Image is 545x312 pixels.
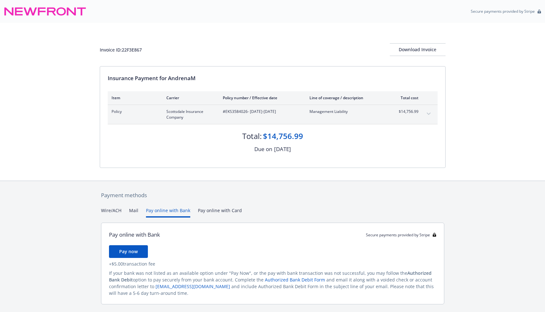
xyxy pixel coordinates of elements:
[166,109,213,120] span: Scottsdale Insurance Company
[390,43,446,56] button: Download Invoice
[108,105,438,124] div: PolicyScottsdale Insurance Company#EKS3584026- [DATE]-[DATE]Management Liability$14,756.99expand ...
[366,232,436,238] div: Secure payments provided by Stripe
[156,283,230,289] a: [EMAIL_ADDRESS][DOMAIN_NAME]
[112,109,156,114] span: Policy
[274,145,291,153] div: [DATE]
[100,46,142,53] div: Invoice ID: 22F3E867
[198,207,242,218] button: Pay online with Card
[309,95,384,101] div: Line of coverage / description
[263,131,303,142] div: $14,756.99
[390,44,446,56] div: Download Invoice
[112,95,156,101] div: Item
[309,109,384,114] span: Management Liability
[242,131,262,142] div: Total:
[395,95,418,101] div: Total cost
[265,277,325,283] a: Authorized Bank Debit Form
[146,207,190,218] button: Pay online with Bank
[101,191,444,199] div: Payment methods
[109,260,436,267] div: + $5.00 transaction fee
[109,270,436,296] div: If your bank was not listed as an available option under "Pay Now", or the pay with bank transact...
[101,207,121,218] button: Wire/ACH
[223,95,299,101] div: Policy number / Effective date
[109,245,148,258] button: Pay now
[223,109,299,114] span: #EKS3584026 - [DATE]-[DATE]
[424,109,434,119] button: expand content
[129,207,138,218] button: Mail
[471,9,535,14] p: Secure payments provided by Stripe
[166,95,213,101] div: Carrier
[109,270,432,283] span: Authorized Bank Debit
[395,109,418,114] span: $14,756.99
[109,231,160,239] div: Pay online with Bank
[108,74,438,82] div: Insurance Payment for AndrenaM
[254,145,272,153] div: Due on
[119,248,138,254] span: Pay now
